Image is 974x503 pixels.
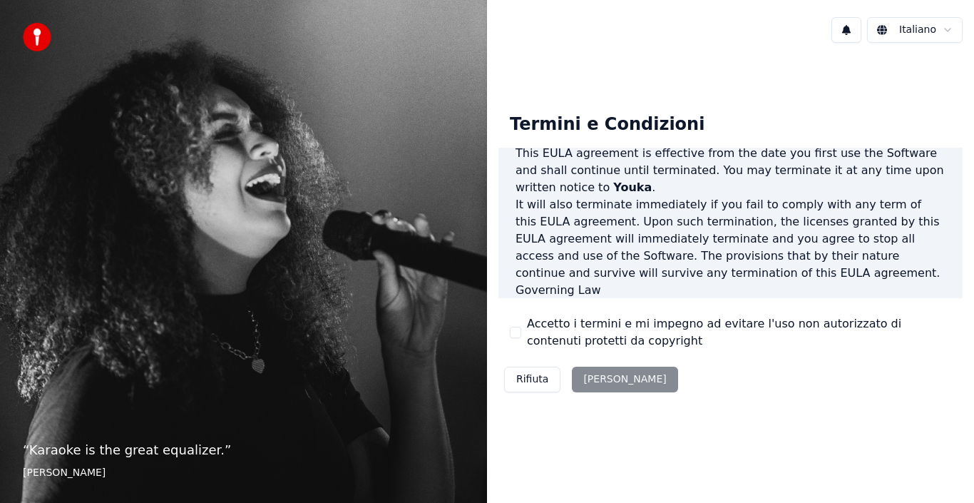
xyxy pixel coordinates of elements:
p: This EULA agreement is effective from the date you first use the Software and shall continue unti... [516,145,945,196]
span: Youka [613,181,652,194]
div: Termini e Condizioni [498,102,716,148]
label: Accetto i termini e mi impegno ad evitare l'uso non autorizzato di contenuti protetti da copyright [527,315,951,350]
p: “ Karaoke is the great equalizer. ” [23,440,464,460]
img: youka [23,23,51,51]
button: Rifiuta [504,367,560,392]
h3: Governing Law [516,282,945,299]
p: It will also terminate immediately if you fail to comply with any term of this EULA agreement. Up... [516,196,945,282]
footer: [PERSON_NAME] [23,466,464,480]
